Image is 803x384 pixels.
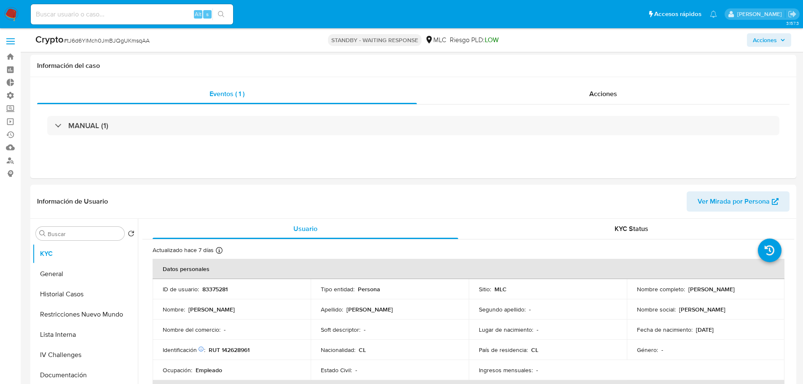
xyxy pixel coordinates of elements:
button: Restricciones Nuevo Mundo [32,304,138,325]
p: - [355,366,357,374]
p: Empleado [196,366,222,374]
p: Persona [358,285,380,293]
p: 83375281 [202,285,228,293]
p: [PERSON_NAME] [688,285,735,293]
button: General [32,264,138,284]
p: Identificación : [163,346,205,354]
p: Estado Civil : [321,366,352,374]
h3: MANUAL (1) [68,121,108,130]
span: Eventos ( 1 ) [209,89,244,99]
span: KYC Status [615,224,648,234]
p: Actualizado hace 7 días [153,246,214,254]
p: CL [531,346,538,354]
p: Nombre completo : [637,285,685,293]
div: MLC [425,35,446,45]
span: Accesos rápidos [654,10,701,19]
p: - [529,306,531,313]
p: Lugar de nacimiento : [479,326,533,333]
p: Segundo apellido : [479,306,526,313]
button: Buscar [39,230,46,237]
h1: Información de Usuario [37,197,108,206]
input: Buscar usuario o caso... [31,9,233,20]
p: nicolas.tyrkiel@mercadolibre.com [737,10,785,18]
p: [PERSON_NAME] [346,306,393,313]
button: Acciones [747,33,791,47]
b: Crypto [35,32,64,46]
p: Apellido : [321,306,343,313]
span: s [206,10,209,18]
p: - [661,346,663,354]
button: Lista Interna [32,325,138,345]
p: Soft descriptor : [321,326,360,333]
p: CL [359,346,366,354]
p: - [537,326,538,333]
p: STANDBY - WAITING RESPONSE [328,34,422,46]
button: search-icon [212,8,230,20]
div: MANUAL (1) [47,116,779,135]
span: LOW [485,35,499,45]
p: Nombre del comercio : [163,326,220,333]
a: Salir [788,10,797,19]
button: Volver al orden por defecto [128,230,134,239]
p: - [224,326,226,333]
p: Ocupación : [163,366,192,374]
button: Ver Mirada por Persona [687,191,790,212]
h1: Información del caso [37,62,790,70]
p: Género : [637,346,658,354]
span: Riesgo PLD: [450,35,499,45]
p: [PERSON_NAME] [679,306,725,313]
p: Nombre social : [637,306,676,313]
span: Acciones [753,33,777,47]
button: IV Challenges [32,345,138,365]
p: Fecha de nacimiento : [637,326,693,333]
p: ID de usuario : [163,285,199,293]
input: Buscar [48,230,121,238]
span: Usuario [293,224,317,234]
p: Sitio : [479,285,491,293]
p: - [364,326,365,333]
p: RUT 142628961 [209,346,250,354]
p: Tipo entidad : [321,285,355,293]
th: Datos personales [153,259,784,279]
p: [PERSON_NAME] [188,306,235,313]
p: [DATE] [696,326,714,333]
span: Acciones [589,89,617,99]
span: Ver Mirada por Persona [698,191,770,212]
p: - [536,366,538,374]
button: Historial Casos [32,284,138,304]
p: País de residencia : [479,346,528,354]
span: # tJ6d6YlMch0JmBJQgUKmsqAA [64,36,150,45]
p: Ingresos mensuales : [479,366,533,374]
p: Nombre : [163,306,185,313]
p: MLC [494,285,507,293]
span: Alt [195,10,201,18]
button: KYC [32,244,138,264]
a: Notificaciones [710,11,717,18]
p: Nacionalidad : [321,346,355,354]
